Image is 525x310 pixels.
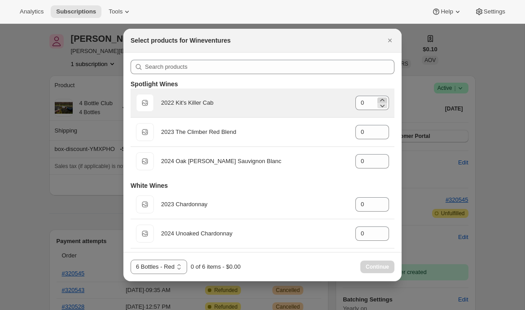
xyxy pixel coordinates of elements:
[469,5,511,18] button: Settings
[131,36,231,45] h2: Select products for Wineventures
[161,200,348,209] div: 2023 Chardonnay
[161,98,348,107] div: 2022 Kit's Killer Cab
[145,60,394,74] input: Search products
[161,128,348,137] div: 2023 The Climber Red Blend
[131,181,168,190] h3: White Wines
[161,229,348,238] div: 2024 Unoaked Chardonnay
[484,8,505,15] span: Settings
[103,5,137,18] button: Tools
[161,157,348,166] div: 2024 Oak [PERSON_NAME] Sauvignon Blanc
[426,5,467,18] button: Help
[14,5,49,18] button: Analytics
[191,262,241,271] div: 0 of 6 items - $0.00
[109,8,122,15] span: Tools
[51,5,101,18] button: Subscriptions
[384,34,396,47] button: Close
[131,80,178,89] h3: Spotlight Wines
[56,8,96,15] span: Subscriptions
[20,8,44,15] span: Analytics
[441,8,453,15] span: Help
